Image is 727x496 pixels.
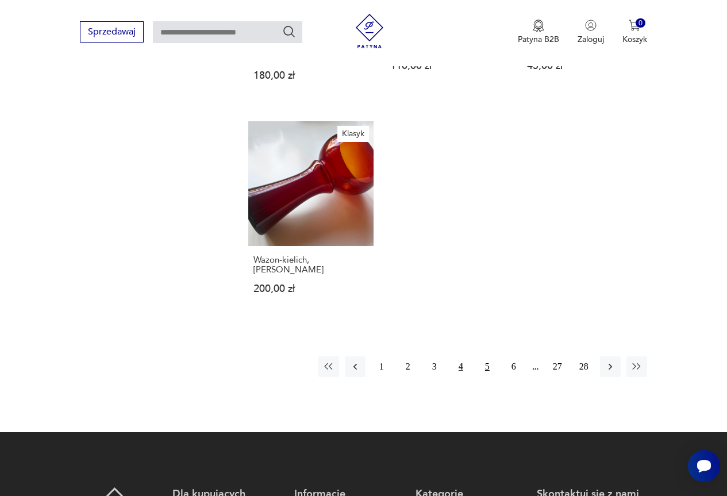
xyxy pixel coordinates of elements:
[371,356,392,377] button: 1
[518,20,559,45] a: Ikona medaluPatyna B2B
[352,14,387,48] img: Patyna - sklep z meblami i dekoracjami vintage
[518,34,559,45] p: Patyna B2B
[503,356,524,377] button: 6
[80,29,144,37] a: Sprzedawaj
[398,356,418,377] button: 2
[282,25,296,39] button: Szukaj
[629,20,640,31] img: Ikona koszyka
[533,20,544,32] img: Ikona medalu
[527,61,642,71] p: 45,00 zł
[518,20,559,45] button: Patyna B2B
[622,34,647,45] p: Koszyk
[578,34,604,45] p: Zaloguj
[574,356,594,377] button: 28
[636,18,645,28] div: 0
[688,450,720,482] iframe: Smartsupp widget button
[585,20,597,31] img: Ikonka użytkownika
[622,20,647,45] button: 0Koszyk
[578,20,604,45] button: Zaloguj
[248,121,374,317] a: KlasykWazon-kielich, Stefan SadowskiWazon-kielich, [PERSON_NAME]200,00 zł
[424,356,445,377] button: 3
[253,255,368,275] h3: Wazon-kielich, [PERSON_NAME]
[390,61,505,71] p: 110,00 zł
[547,356,568,377] button: 27
[253,71,368,80] p: 180,00 zł
[80,21,144,43] button: Sprzedawaj
[477,356,498,377] button: 5
[451,356,471,377] button: 4
[253,284,368,294] p: 200,00 zł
